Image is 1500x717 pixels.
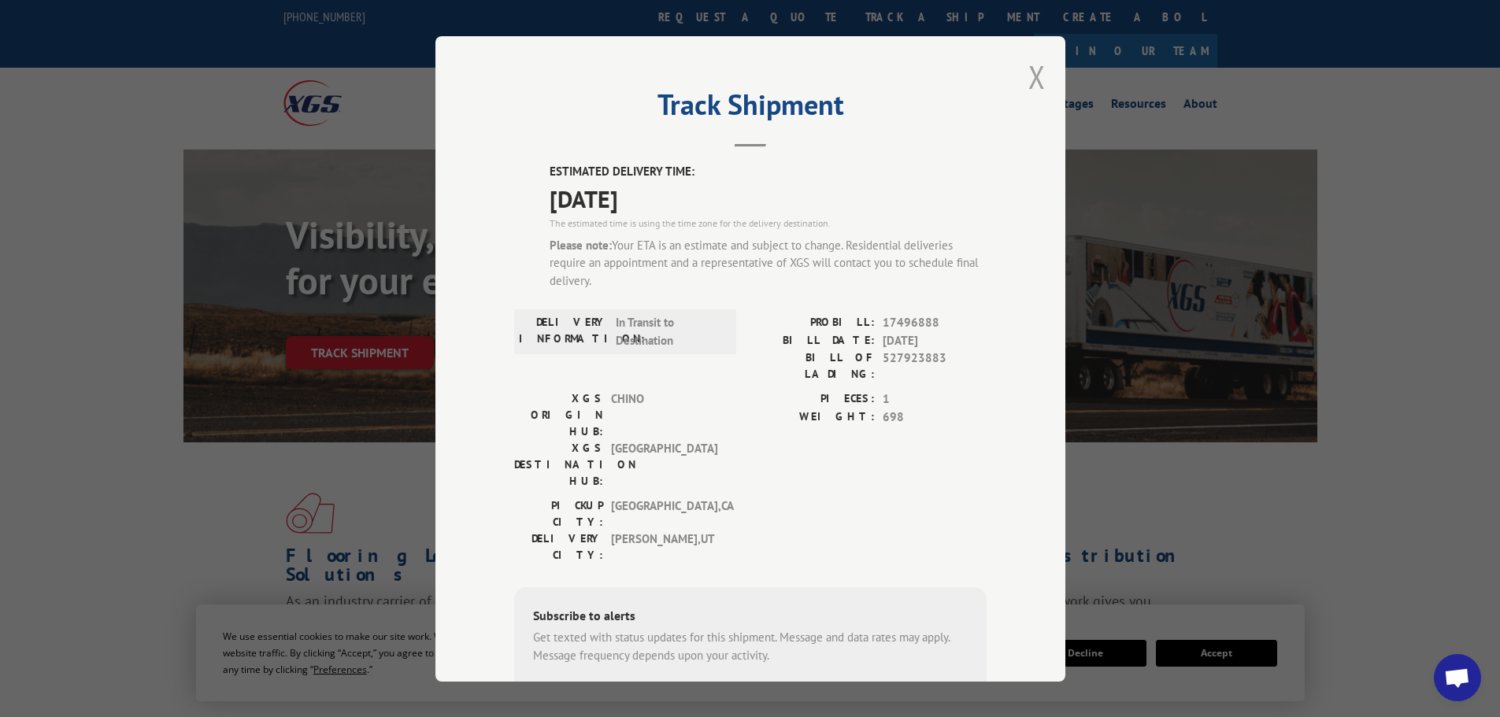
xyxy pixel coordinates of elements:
label: BILL OF LADING: [750,349,875,383]
div: Your ETA is an estimate and subject to change. Residential deliveries require an appointment and ... [550,236,987,290]
button: Close modal [1028,56,1046,98]
span: [GEOGRAPHIC_DATA] [611,440,717,490]
span: 17496888 [883,314,987,332]
div: Subscribe to alerts [533,606,968,629]
span: In Transit to Destination [616,314,722,349]
div: Get texted with status updates for this shipment. Message and data rates may apply. Message frequ... [533,629,968,664]
strong: Please note: [550,237,612,252]
label: ESTIMATED DELIVERY TIME: [550,163,987,181]
label: DELIVERY CITY: [514,530,603,564]
label: XGS ORIGIN HUB: [514,390,603,440]
span: 698 [883,408,987,426]
span: 1 [883,390,987,408]
h2: Track Shipment [514,94,987,124]
label: PROBILL: [750,314,875,332]
span: [PERSON_NAME] , UT [611,530,717,564]
span: [DATE] [883,331,987,349]
label: XGS DESTINATION HUB: [514,440,603,490]
div: The estimated time is using the time zone for the delivery destination. [550,216,987,230]
label: PIECES: [750,390,875,408]
label: DELIVERY INFORMATION: [519,314,608,349]
label: WEIGHT: [750,408,875,426]
div: Open chat [1434,654,1481,701]
span: [DATE] [550,180,987,216]
span: CHINO [611,390,717,440]
label: BILL DATE: [750,331,875,349]
label: PICKUP CITY: [514,497,603,530]
span: [GEOGRAPHIC_DATA] , CA [611,497,717,530]
span: 527923883 [883,349,987,383]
